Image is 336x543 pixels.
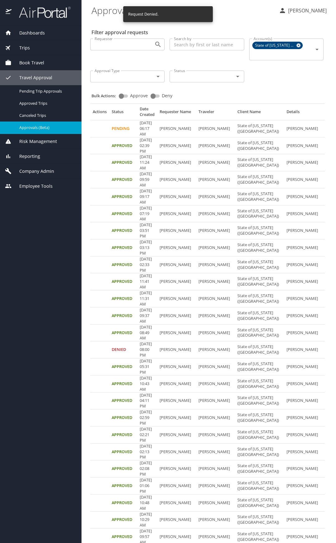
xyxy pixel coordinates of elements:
td: [PERSON_NAME] [284,477,323,494]
td: [DATE] 10:43 AM [137,375,157,392]
td: [PERSON_NAME] [196,341,235,358]
td: [DATE] 06:17 AM [137,120,157,137]
td: Pending [109,120,137,137]
span: Approve [130,94,148,98]
span: State of [US_STATE] ([GEOGRAPHIC_DATA]) [253,42,298,49]
td: [PERSON_NAME] [284,222,323,239]
td: Approved [109,290,137,307]
span: Pending Trip Approvals [19,88,74,94]
td: State of [US_STATE] ([GEOGRAPHIC_DATA]) [235,120,284,137]
td: Denied [109,341,137,358]
button: [PERSON_NAME] [276,5,329,16]
td: Approved [109,393,137,409]
td: [PERSON_NAME] [157,205,196,222]
td: [PERSON_NAME] [157,375,196,392]
td: [PERSON_NAME] [196,307,235,324]
td: [PERSON_NAME] [196,290,235,307]
td: [PERSON_NAME] [157,409,196,426]
td: [PERSON_NAME] [284,444,323,460]
td: [DATE] 10:29 AM [137,512,157,528]
td: Approved [109,188,137,205]
td: [PERSON_NAME] [196,426,235,443]
span: Travel Approval [12,74,52,81]
td: [PERSON_NAME] [157,222,196,239]
td: Approved [109,358,137,375]
td: [PERSON_NAME] [196,460,235,477]
td: [DATE] 03:51 PM [137,222,157,239]
p: Bulk Actions: [91,93,121,99]
td: State of [US_STATE] ([GEOGRAPHIC_DATA]) [235,222,284,239]
th: Actions [90,106,109,120]
td: [PERSON_NAME] [284,239,323,256]
td: [PERSON_NAME] [284,375,323,392]
img: icon-airportal.png [6,6,12,18]
td: [PERSON_NAME] [157,273,196,290]
td: [PERSON_NAME] [196,512,235,528]
td: State of [US_STATE] ([GEOGRAPHIC_DATA]) [235,477,284,494]
td: State of [US_STATE] ([GEOGRAPHIC_DATA]) [235,341,284,358]
td: [PERSON_NAME] [196,444,235,460]
td: [PERSON_NAME] [284,307,323,324]
td: [PERSON_NAME] [284,290,323,307]
td: [DATE] 02:33 PM [137,256,157,273]
td: [DATE] 11:31 AM [137,290,157,307]
td: [PERSON_NAME] [196,324,235,341]
td: [PERSON_NAME] [157,444,196,460]
td: [PERSON_NAME] [284,188,323,205]
td: [PERSON_NAME] [196,239,235,256]
td: State of [US_STATE] ([GEOGRAPHIC_DATA]) [235,393,284,409]
td: [PERSON_NAME] [196,222,235,239]
td: [DATE] 02:08 PM [137,460,157,477]
td: [PERSON_NAME] [157,307,196,324]
td: Approved [109,375,137,392]
span: Approvals (Beta) [19,125,74,131]
td: State of [US_STATE] ([GEOGRAPHIC_DATA]) [235,273,284,290]
td: [DATE] 11:41 AM [137,273,157,290]
td: State of [US_STATE] ([GEOGRAPHIC_DATA]) [235,409,284,426]
td: [PERSON_NAME] [157,341,196,358]
td: [DATE] 04:11 PM [137,393,157,409]
td: Approved [109,477,137,494]
span: Trips [12,44,30,51]
td: [PERSON_NAME] [196,393,235,409]
td: [PERSON_NAME] [196,188,235,205]
th: Traveler [196,106,235,120]
td: [PERSON_NAME] [196,154,235,171]
td: State of [US_STATE] ([GEOGRAPHIC_DATA]) [235,460,284,477]
span: Canceled Trips [19,113,74,118]
td: [PERSON_NAME] [284,120,323,137]
td: Approved [109,409,137,426]
td: [PERSON_NAME] [196,171,235,188]
td: State of [US_STATE] ([GEOGRAPHIC_DATA]) [235,358,284,375]
td: [DATE] 02:21 PM [137,426,157,443]
th: Client Name [235,106,284,120]
td: Approved [109,222,137,239]
span: Company Admin [12,168,54,175]
td: [PERSON_NAME] [284,205,323,222]
td: [DATE] 11:24 AM [137,154,157,171]
span: Deny [162,94,172,98]
input: Search by first or last name [170,39,244,50]
td: Approved [109,171,137,188]
td: [DATE] 02:59 PM [137,409,157,426]
td: [PERSON_NAME] [157,512,196,528]
span: Dashboards [12,30,45,36]
td: [PERSON_NAME] [157,495,196,511]
button: Open [313,45,321,54]
td: State of [US_STATE] ([GEOGRAPHIC_DATA]) [235,137,284,154]
td: Approved [109,495,137,511]
td: [PERSON_NAME] [157,137,196,154]
th: Details [284,106,323,120]
p: [PERSON_NAME] [286,7,327,14]
div: State of [US_STATE] ([GEOGRAPHIC_DATA]) [252,42,303,49]
td: [PERSON_NAME] [284,393,323,409]
td: State of [US_STATE] ([GEOGRAPHIC_DATA]) [235,512,284,528]
span: Risk Management [12,138,57,145]
td: [DATE] 08:00 PM [137,341,157,358]
td: [DATE] 09:59 AM [137,171,157,188]
td: Approved [109,205,137,222]
td: State of [US_STATE] ([GEOGRAPHIC_DATA]) [235,239,284,256]
span: Employee Tools [12,183,53,190]
td: [PERSON_NAME] [196,205,235,222]
td: [PERSON_NAME] [157,477,196,494]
